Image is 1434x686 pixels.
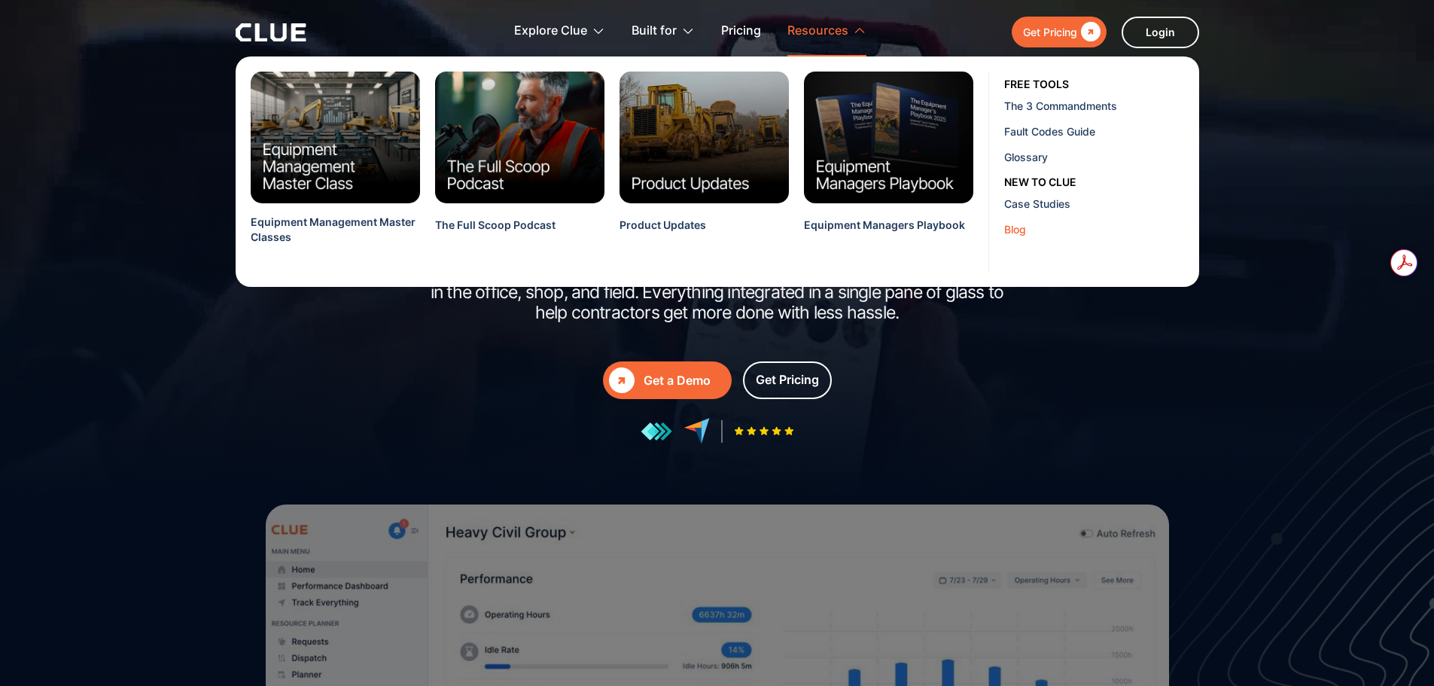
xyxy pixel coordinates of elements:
div: Get Pricing [1023,23,1077,41]
a: Case Studies [1004,191,1194,216]
div: Glossary [1004,149,1188,165]
div: Resources [787,8,848,55]
img: reviews at capterra [684,418,710,444]
div: Resources [787,8,866,55]
div: Equipment Managers Playbook [804,218,965,233]
a: Fault Codes Guide [1004,118,1194,144]
iframe: Chat Widget [1163,475,1434,686]
a: Equipment Management Master Classes [251,215,420,264]
a: Equipment Managers Playbook [804,218,965,252]
div: Case Studies [1004,196,1188,212]
div: The Full Scoop Podcast [435,218,556,233]
nav: Resources [236,56,1199,287]
a: Get Pricing [743,361,832,399]
img: reviews at getapp [641,422,672,441]
img: Clue Product Updates [620,72,789,203]
img: Equipment Management MasterClasses [251,72,420,203]
div: The 3 Commandments [1004,98,1188,114]
a: The Full Scoop Podcast [435,218,556,252]
img: Equipment Managers Playbook [804,72,973,203]
div: Fault Codes Guide [1004,123,1188,139]
a: Glossary [1004,144,1194,169]
div: Explore Clue [514,8,605,55]
img: Five-star rating icon [734,426,794,436]
a: Get Pricing [1012,17,1107,47]
img: Clue Full Scoop Podcast [435,72,604,203]
a: Blog [1004,216,1194,242]
div: Product Updates [620,218,706,233]
div: Built for [632,8,677,55]
div: Blog [1004,221,1188,237]
a: The 3 Commandments [1004,93,1194,118]
div: New to clue [1004,174,1076,191]
a: Product Updates [620,218,706,252]
div:  [609,367,635,393]
div: Explore Clue [514,8,587,55]
a: Pricing [721,8,761,55]
div: Get a Demo [644,371,726,390]
h2: is a powerful and flexible construction equipment management software in the office, shop, and fi... [416,261,1018,324]
div: free tools [1004,76,1069,93]
div:  [1077,23,1101,41]
div: Equipment Management Master Classes [251,215,420,245]
div: Built for [632,8,695,55]
a: Get a Demo [603,361,732,399]
a: Login [1122,17,1199,48]
div: Get Pricing [756,370,819,389]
